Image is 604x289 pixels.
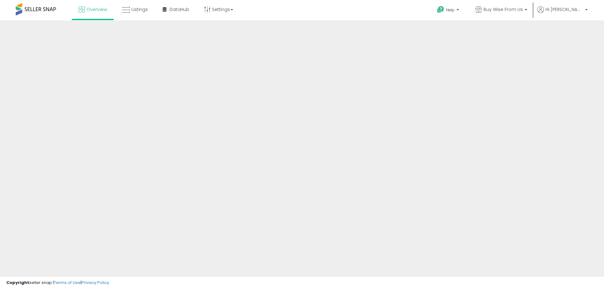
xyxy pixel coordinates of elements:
span: Hi [PERSON_NAME] [545,6,583,13]
span: Overview [87,6,107,13]
span: Help [446,7,455,13]
a: Terms of Use [54,280,81,286]
span: Listings [131,6,148,13]
strong: Copyright [6,280,29,286]
a: Privacy Policy [81,280,109,286]
a: Help [432,1,465,20]
span: Buy Wise From Us [484,6,523,13]
a: Hi [PERSON_NAME] [537,6,588,20]
i: Get Help [437,6,445,14]
span: DataHub [170,6,189,13]
div: seller snap | | [6,280,109,286]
